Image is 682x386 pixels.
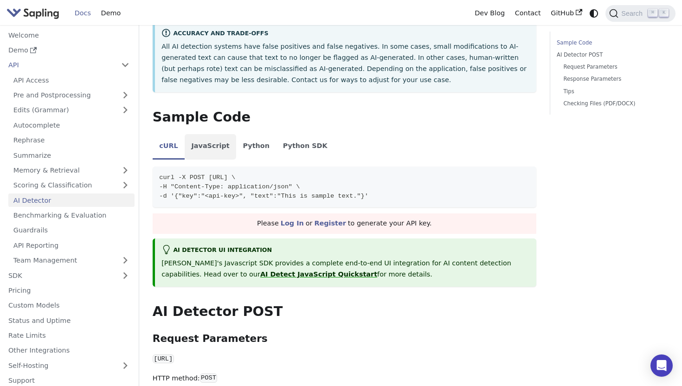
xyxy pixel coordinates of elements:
[648,9,657,17] kbd: ⌘
[8,209,135,222] a: Benchmarking & Evaluation
[159,174,235,181] span: curl -X POST [URL] \
[3,344,135,357] a: Other Integrations
[618,10,648,17] span: Search
[153,134,185,160] li: cURL
[159,193,368,199] span: -d '{"key":"<api-key>", "text":"This is sample text."}'
[3,329,135,342] a: Rate Limits
[605,5,675,22] button: Search (Command+K)
[650,354,673,377] div: Open Intercom Messenger
[281,219,304,227] a: Log In
[276,134,334,160] li: Python SDK
[546,6,587,20] a: GitHub
[8,164,135,177] a: Memory & Retrieval
[3,314,135,327] a: Status and Uptime
[557,51,665,59] a: AI Detector POST
[8,193,135,207] a: AI Detector
[8,103,135,117] a: Edits (Grammar)
[510,6,546,20] a: Contact
[563,87,662,96] a: Tips
[587,6,601,20] button: Switch between dark and light mode (currently system mode)
[70,6,96,20] a: Docs
[161,28,529,39] div: Accuracy and Trade-offs
[563,75,662,84] a: Response Parameters
[8,224,135,237] a: Guardrails
[153,373,536,384] p: HTTP method:
[557,39,665,47] a: Sample Code
[153,303,536,320] h2: AI Detector POST
[153,333,536,345] h3: Request Parameters
[161,245,529,256] div: AI Detector UI integration
[8,179,135,192] a: Scoring & Classification
[153,354,174,364] code: [URL]
[200,373,218,383] code: POST
[3,58,116,72] a: API
[3,269,116,282] a: SDK
[161,258,529,280] p: [PERSON_NAME]'s Javascript SDK provides a complete end-to-end UI integration for AI content detec...
[3,299,135,312] a: Custom Models
[260,270,377,278] a: AI Detect JavaScript Quickstart
[563,99,662,108] a: Checking Files (PDF/DOCX)
[8,254,135,267] a: Team Management
[8,134,135,147] a: Rephrase
[8,148,135,162] a: Summarize
[3,44,135,57] a: Demo
[159,183,300,190] span: -H "Content-Type: application/json" \
[3,28,135,42] a: Welcome
[3,359,135,372] a: Self-Hosting
[116,58,135,72] button: Collapse sidebar category 'API'
[314,219,346,227] a: Register
[153,213,536,234] div: Please or to generate your API key.
[116,269,135,282] button: Expand sidebar category 'SDK'
[6,6,63,20] a: Sapling.ai
[8,73,135,87] a: API Access
[6,6,59,20] img: Sapling.ai
[8,118,135,132] a: Autocomplete
[3,284,135,297] a: Pricing
[161,41,529,85] p: All AI detection systems have false positives and false negatives. In some cases, small modificat...
[8,89,135,102] a: Pre and Postprocessing
[659,9,669,17] kbd: K
[96,6,126,20] a: Demo
[153,109,536,126] h2: Sample Code
[236,134,276,160] li: Python
[470,6,509,20] a: Dev Blog
[563,63,662,71] a: Request Parameters
[185,134,236,160] li: JavaScript
[8,238,135,252] a: API Reporting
